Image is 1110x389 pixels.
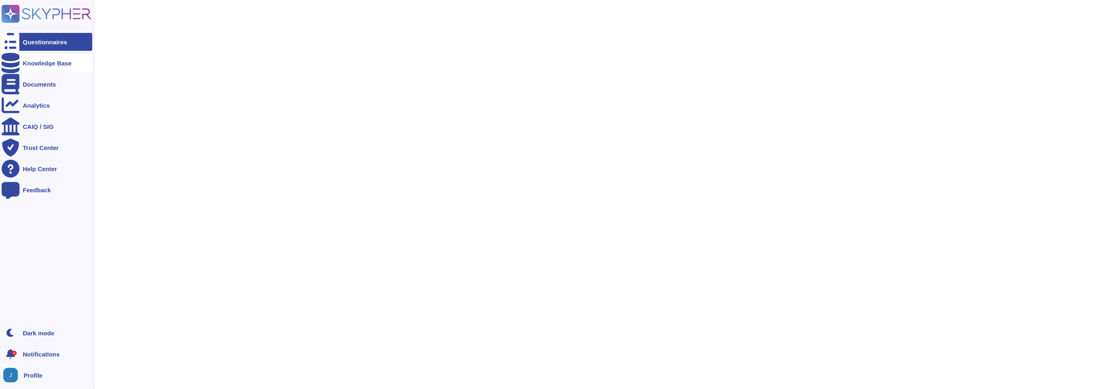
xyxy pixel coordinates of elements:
[2,139,92,156] a: Trust Center
[2,366,24,384] button: user
[23,351,60,357] span: Notifications
[3,368,18,382] img: user
[23,166,57,172] div: Help Center
[23,145,59,151] div: Trust Center
[2,160,92,178] a: Help Center
[2,181,92,199] a: Feedback
[23,187,51,193] div: Feedback
[2,33,92,51] a: Questionnaires
[12,351,17,356] div: 1
[23,39,67,45] div: Questionnaires
[23,102,50,109] div: Analytics
[2,75,92,93] a: Documents
[2,96,92,114] a: Analytics
[2,54,92,72] a: Knowledge Base
[23,330,54,336] div: Dark mode
[24,372,43,378] span: Profile
[23,81,56,87] div: Documents
[23,124,54,130] div: CAIQ / SIG
[2,117,92,135] a: CAIQ / SIG
[23,60,72,66] div: Knowledge Base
